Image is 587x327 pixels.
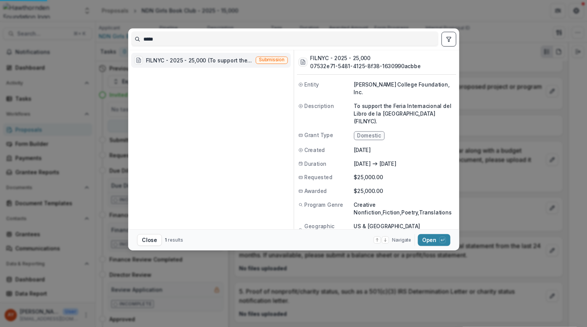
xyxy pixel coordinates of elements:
[354,80,455,96] p: [PERSON_NAME] College Foundation, Inc.
[354,201,455,216] p: Creative Nonfiction,Fiction,Poetry,Translations
[304,131,333,139] span: Grant Type
[354,102,455,125] p: To support the Feria Internacional del Libro de la [GEOGRAPHIC_DATA] (FILNYC).
[357,132,381,139] span: Domestic
[354,160,370,167] p: [DATE]
[392,237,411,243] span: Navigate
[304,160,327,167] span: Duration
[354,146,455,154] p: [DATE]
[354,187,455,195] p: $25,000.00
[304,80,319,88] span: Entity
[310,54,421,62] h3: FILNYC - 2025 - 25,000
[304,187,327,195] span: Awarded
[304,146,325,154] span: Created
[354,222,455,230] p: US & [GEOGRAPHIC_DATA]
[441,32,456,47] button: toggle filters
[304,201,343,208] span: Program Genre
[167,237,183,242] span: results
[418,234,450,246] button: Open
[137,234,162,246] button: Close
[354,173,455,181] p: $25,000.00
[304,102,334,110] span: Description
[164,237,166,242] span: 1
[146,56,252,64] div: FILNYC - 2025 - 25,000 (To support the Feria Internacional del Libro de la [GEOGRAPHIC_DATA] (FIL...
[304,173,332,181] span: Requested
[379,160,396,167] p: [DATE]
[304,222,354,238] span: Geographic Location
[259,57,285,63] span: Submission
[310,62,421,70] h3: 07532e71-5481-4125-8f38-1630990acbbe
